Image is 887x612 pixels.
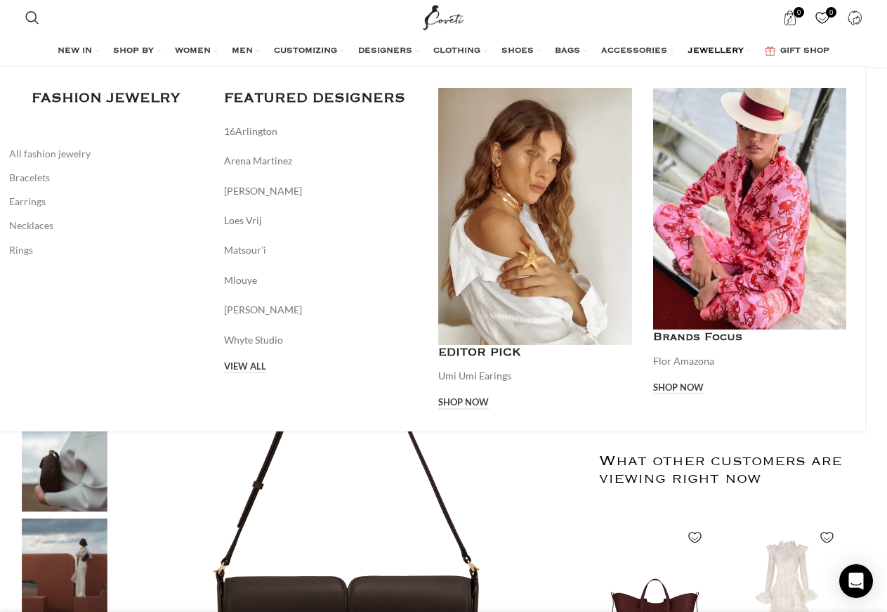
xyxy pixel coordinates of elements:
[175,37,218,65] a: WOMEN
[599,424,843,516] h2: What other customers are viewing right now
[224,273,418,288] a: Mlouye
[232,37,260,65] a: MEN
[358,37,419,65] a: DESIGNERS
[224,124,418,139] a: 16Arlington
[9,190,203,214] a: Earrings
[765,46,775,56] img: GiftBag
[808,4,837,32] div: My Wishlist
[18,37,869,65] div: Main navigation
[113,46,154,57] span: SHOP BY
[420,11,467,22] a: Site logo
[688,37,751,65] a: JEWELLERY
[22,417,107,512] img: Polene bags
[653,353,847,369] p: Flor Amazona
[601,37,674,65] a: ACCESSORIES
[224,302,418,318] a: [PERSON_NAME]
[438,345,632,361] h4: EDITOR PICK
[601,46,667,57] span: ACCESSORIES
[32,88,180,110] h4: FASHION JEWELRY
[808,4,837,32] a: 0
[224,242,418,258] a: Matsour'i
[224,88,418,110] h3: FEATURED DESIGNERS
[224,183,418,199] a: [PERSON_NAME]
[794,7,804,18] span: 0
[224,213,418,228] a: Loes Vrij
[224,332,418,348] a: Whyte Studio
[826,7,836,18] span: 0
[433,37,487,65] a: CLOTHING
[9,238,203,262] a: Rings
[501,37,541,65] a: SHOES
[555,37,587,65] a: BAGS
[58,37,99,65] a: NEW IN
[358,46,412,57] span: DESIGNERS
[433,46,480,57] span: CLOTHING
[274,46,337,57] span: CUSTOMIZING
[9,142,203,166] a: All fashion jewelry
[555,46,580,57] span: BAGS
[438,397,489,410] a: Shop now
[224,361,266,374] a: VIEW ALL
[274,37,344,65] a: CUSTOMIZING
[653,330,847,346] h4: Brands Focus
[501,46,534,57] span: SHOES
[113,37,161,65] a: SHOP BY
[9,214,203,237] a: Necklaces
[653,382,704,395] a: Shop now
[9,166,203,190] a: Bracelets
[232,46,253,57] span: MEN
[776,4,805,32] a: 0
[22,417,107,519] div: 3 / 6
[224,153,418,169] a: Arena Martinez
[839,564,873,598] div: Open Intercom Messenger
[438,368,632,384] p: Umi Umi Earings
[780,46,829,57] span: GIFT SHOP
[765,37,829,65] a: GIFT SHOP
[18,4,46,32] a: Search
[175,46,211,57] span: WOMEN
[58,46,92,57] span: NEW IN
[688,46,744,57] span: JEWELLERY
